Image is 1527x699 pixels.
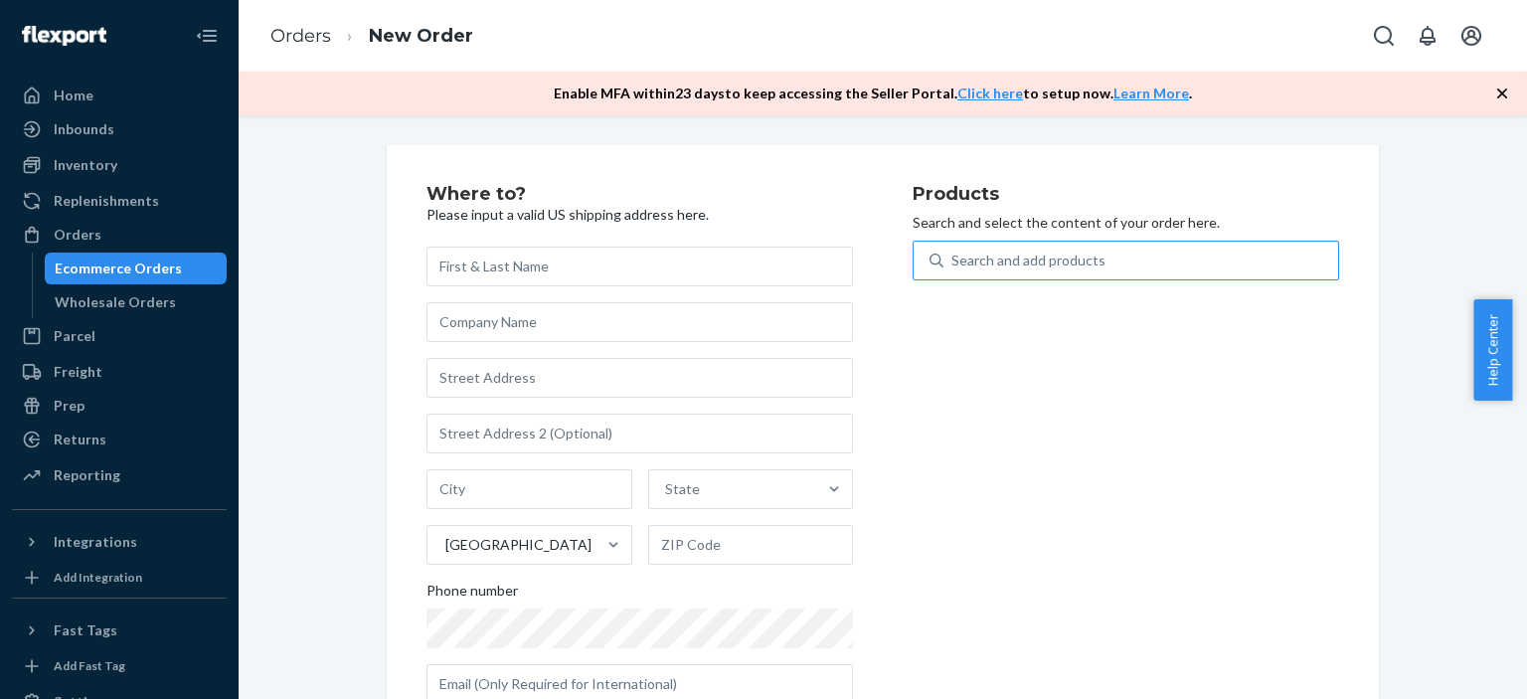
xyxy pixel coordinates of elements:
button: Integrations [12,526,227,558]
a: Wholesale Orders [45,286,228,318]
a: Orders [270,25,331,47]
input: Street Address 2 (Optional) [426,414,853,453]
button: Fast Tags [12,614,227,646]
div: Orders [54,225,101,245]
a: Parcel [12,320,227,352]
a: Inventory [12,149,227,181]
a: Reporting [12,459,227,491]
button: Open Search Box [1364,16,1404,56]
input: [GEOGRAPHIC_DATA] [443,535,445,555]
p: Please input a valid US shipping address here. [426,205,853,225]
div: [GEOGRAPHIC_DATA] [445,535,592,555]
input: Company Name [426,302,853,342]
input: City [426,469,632,509]
a: Ecommerce Orders [45,253,228,284]
a: Inbounds [12,113,227,145]
div: Search and add products [951,251,1105,270]
div: Home [54,86,93,105]
div: Add Fast Tag [54,657,125,674]
a: Freight [12,356,227,388]
a: Returns [12,424,227,455]
a: Click here [957,85,1023,101]
div: Add Integration [54,569,142,586]
div: Replenishments [54,191,159,211]
a: Home [12,80,227,111]
button: Open account menu [1451,16,1491,56]
div: Inventory [54,155,117,175]
p: Search and select the content of your order here. [913,213,1339,233]
div: Freight [54,362,102,382]
div: Ecommerce Orders [55,259,182,278]
a: Add Integration [12,566,227,590]
a: New Order [369,25,473,47]
ol: breadcrumbs [254,7,489,66]
a: Replenishments [12,185,227,217]
a: Learn More [1113,85,1189,101]
input: First & Last Name [426,247,853,286]
button: Help Center [1473,299,1512,401]
div: State [665,479,700,499]
div: Reporting [54,465,120,485]
a: Add Fast Tag [12,654,227,678]
p: Enable MFA within 23 days to keep accessing the Seller Portal. to setup now. . [554,84,1192,103]
div: Prep [54,396,85,416]
h2: Products [913,185,1339,205]
h2: Where to? [426,185,853,205]
div: Parcel [54,326,95,346]
div: Returns [54,430,106,449]
input: Street Address [426,358,853,398]
a: Orders [12,219,227,251]
span: Phone number [426,581,518,609]
div: Inbounds [54,119,114,139]
button: Open notifications [1408,16,1447,56]
div: Integrations [54,532,137,552]
input: ZIP Code [648,525,854,565]
div: Fast Tags [54,620,117,640]
div: Wholesale Orders [55,292,176,312]
a: Prep [12,390,227,422]
img: Flexport logo [22,26,106,46]
button: Close Navigation [187,16,227,56]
